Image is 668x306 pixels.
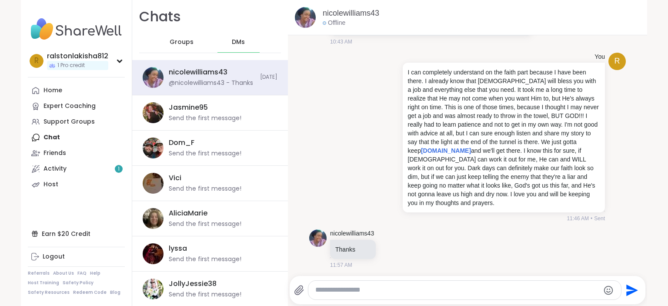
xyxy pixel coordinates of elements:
[309,229,327,247] img: https://sharewell-space-live.sfo3.digitaloceanspaces.com/user-generated/3403c148-dfcf-4217-9166-8...
[169,279,217,289] div: JollyJessie38
[330,229,374,238] a: nicolewilliams43
[143,67,164,88] img: https://sharewell-space-live.sfo3.digitaloceanspaces.com/user-generated/3403c148-dfcf-4217-9166-8...
[323,8,379,19] a: nicolewilliams43
[169,173,181,183] div: Vici
[169,138,194,148] div: Dom_F
[43,86,62,95] div: Home
[118,165,120,173] span: 1
[169,67,227,77] div: nicolewilliams43
[330,261,352,269] span: 11:57 AM
[421,147,471,154] a: [DOMAIN_NAME]
[28,249,125,265] a: Logout
[43,180,58,189] div: Host
[43,252,65,261] div: Logout
[143,102,164,123] img: https://sharewell-space-live.sfo3.digitaloceanspaces.com/user-generated/0818d3a5-ec43-4745-9685-c...
[43,118,95,126] div: Support Groups
[335,245,371,254] p: Thanks
[408,68,600,207] p: I can completely understand on the faith part because I have been there. I already know that [DEM...
[169,208,207,218] div: AliciaMarie
[143,208,164,229] img: https://sharewell-space-live.sfo3.digitaloceanspaces.com/user-generated/ddf01a60-9946-47ee-892f-d...
[47,51,108,61] div: ralstonlakisha812
[73,289,107,296] a: Redeem Code
[591,215,592,222] span: •
[621,280,641,300] button: Send
[28,226,125,242] div: Earn $20 Credit
[28,280,59,286] a: Host Training
[110,289,120,296] a: Blog
[603,285,614,296] button: Emoji picker
[34,55,39,67] span: r
[295,7,316,28] img: https://sharewell-space-live.sfo3.digitaloceanspaces.com/user-generated/3403c148-dfcf-4217-9166-8...
[28,145,125,161] a: Friends
[169,220,241,229] div: Send the first message!
[143,243,164,264] img: https://sharewell-space-live.sfo3.digitaloceanspaces.com/user-generated/5ec7d22b-bff4-42bd-9ffa-4...
[567,215,589,222] span: 11:46 AM
[330,38,352,46] span: 10:43 AM
[232,38,245,47] span: DMs
[43,165,67,173] div: Activity
[169,185,241,193] div: Send the first message!
[260,74,277,81] span: [DATE]
[43,149,66,158] div: Friends
[28,114,125,130] a: Support Groups
[57,62,85,69] span: 1 Pro credit
[139,7,181,27] h1: Chats
[169,290,241,299] div: Send the first message!
[28,83,125,98] a: Home
[28,289,70,296] a: Safety Resources
[28,161,125,177] a: Activity1
[169,149,241,158] div: Send the first message!
[169,244,187,253] div: lyssa
[169,114,241,123] div: Send the first message!
[143,279,164,299] img: https://sharewell-space-live.sfo3.digitaloceanspaces.com/user-generated/3602621c-eaa5-4082-863a-9...
[43,102,96,111] div: Expert Coaching
[28,14,125,44] img: ShareWell Nav Logo
[77,270,87,276] a: FAQ
[53,270,74,276] a: About Us
[323,19,345,27] div: Offline
[595,53,605,61] h4: You
[614,55,620,67] span: r
[28,177,125,192] a: Host
[143,173,164,194] img: https://sharewell-space-live.sfo3.digitaloceanspaces.com/user-generated/9f3a56fe-d162-402e-87a9-e...
[170,38,194,47] span: Groups
[63,280,94,286] a: Safety Policy
[143,138,164,158] img: https://sharewell-space-live.sfo3.digitaloceanspaces.com/user-generated/163e23ad-2f0f-45ec-89bf-7...
[315,286,599,295] textarea: Type your message
[169,103,208,112] div: Jasmine95
[169,79,253,87] div: @nicolewilliams43 - Thanks
[28,98,125,114] a: Expert Coaching
[594,215,605,222] span: Sent
[28,270,50,276] a: Referrals
[169,255,241,264] div: Send the first message!
[90,270,100,276] a: Help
